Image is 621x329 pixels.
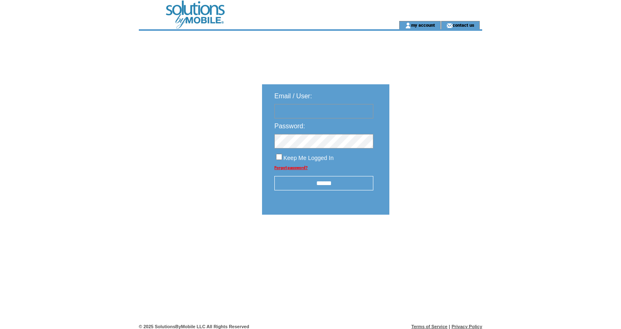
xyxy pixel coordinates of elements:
img: transparent.png [413,235,454,246]
a: my account [411,22,435,28]
img: account_icon.gif [405,22,411,29]
a: Forgot password? [274,165,308,170]
span: Password: [274,123,305,130]
span: | [449,324,450,329]
span: © 2025 SolutionsByMobile LLC All Rights Reserved [139,324,249,329]
img: contact_us_icon.gif [446,22,453,29]
span: Keep Me Logged In [283,155,333,161]
a: Terms of Service [412,324,448,329]
span: Email / User: [274,93,312,100]
a: Privacy Policy [451,324,482,329]
a: contact us [453,22,474,28]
